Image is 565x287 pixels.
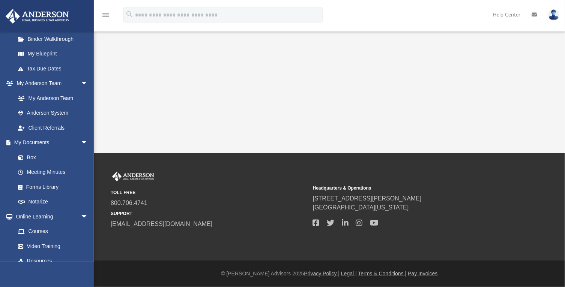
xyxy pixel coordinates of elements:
[313,185,510,191] small: Headquarters & Operations
[81,135,96,151] span: arrow_drop_down
[81,209,96,224] span: arrow_drop_down
[101,14,110,19] a: menu
[11,46,96,61] a: My Blueprint
[548,9,559,20] img: User Pic
[5,76,96,91] a: My Anderson Teamarrow_drop_down
[11,31,99,46] a: Binder Walkthrough
[111,221,212,227] a: [EMAIL_ADDRESS][DOMAIN_NAME]
[11,239,92,254] a: Video Training
[11,106,96,121] a: Anderson System
[5,209,96,224] a: Online Learningarrow_drop_down
[11,194,96,209] a: Notarize
[125,10,134,18] i: search
[5,135,96,150] a: My Documentsarrow_drop_down
[304,271,340,277] a: Privacy Policy |
[341,271,357,277] a: Legal |
[11,165,96,180] a: Meeting Minutes
[358,271,407,277] a: Terms & Conditions |
[101,10,110,19] i: menu
[81,76,96,91] span: arrow_drop_down
[11,254,96,269] a: Resources
[3,9,71,24] img: Anderson Advisors Platinum Portal
[111,172,156,181] img: Anderson Advisors Platinum Portal
[94,270,565,278] div: © [PERSON_NAME] Advisors 2025
[11,120,96,135] a: Client Referrals
[313,195,422,202] a: [STREET_ADDRESS][PERSON_NAME]
[11,91,92,106] a: My Anderson Team
[111,200,147,206] a: 800.706.4741
[11,179,92,194] a: Forms Library
[111,189,308,196] small: TOLL FREE
[313,204,409,211] a: [GEOGRAPHIC_DATA][US_STATE]
[11,61,99,76] a: Tax Due Dates
[111,210,308,217] small: SUPPORT
[408,271,437,277] a: Pay Invoices
[11,224,96,239] a: Courses
[11,150,92,165] a: Box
